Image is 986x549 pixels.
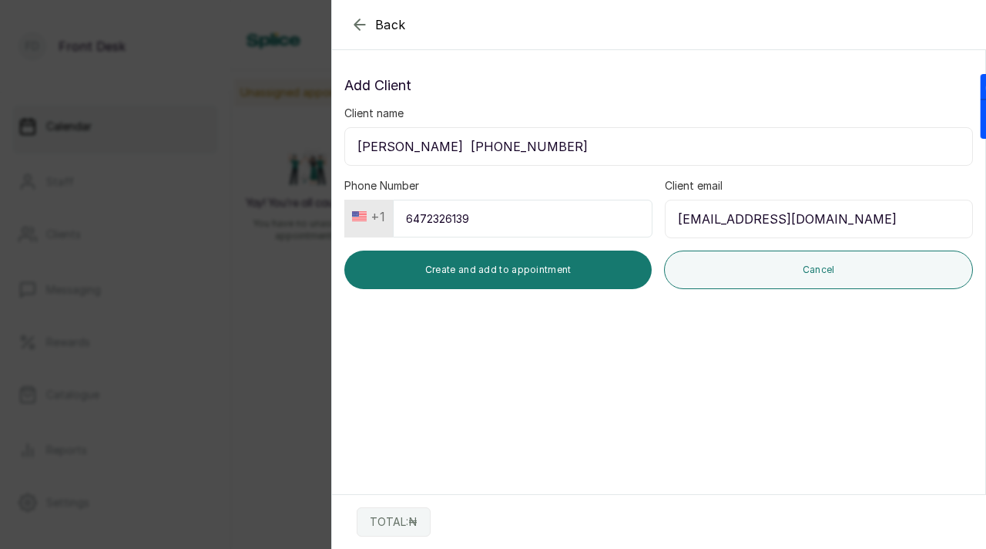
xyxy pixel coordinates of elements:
button: Back [350,15,406,34]
input: Enter client name [344,127,973,166]
label: Client email [665,178,723,194]
input: email@acme.com [665,200,973,238]
input: 9151930463 [393,200,652,237]
p: Add Client [344,75,973,96]
button: +1 [346,204,391,229]
label: Phone Number [344,178,419,194]
label: Client name [344,106,404,121]
button: Cancel [664,251,973,289]
p: TOTAL: ₦ [370,514,418,530]
span: Back [375,15,406,34]
button: Create and add to appointment [344,251,652,289]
